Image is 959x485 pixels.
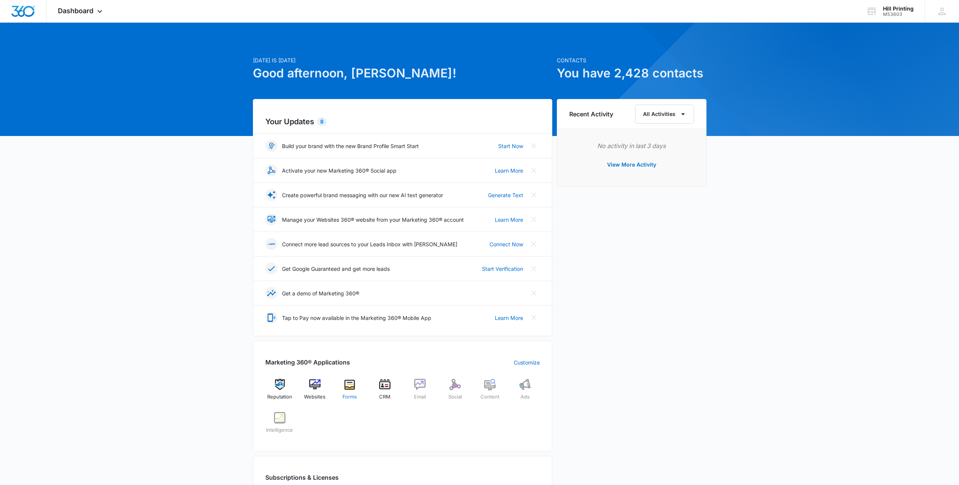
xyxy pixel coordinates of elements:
button: Close [528,213,540,226]
span: CRM [379,393,390,401]
span: Forms [342,393,357,401]
button: All Activities [635,105,694,124]
p: Tap to Pay now available in the Marketing 360® Mobile App [282,314,431,322]
p: No activity in last 3 days [569,141,694,150]
a: Connect Now [490,240,523,248]
a: Customize [514,358,540,366]
h2: Subscriptions & Licenses [265,473,339,482]
p: [DATE] is [DATE] [253,56,552,64]
span: Websites [304,393,325,401]
h2: Marketing 360® Applications [265,358,350,367]
a: Intelligence [265,412,294,439]
button: Close [528,238,540,250]
a: CRM [370,379,400,406]
span: Ads [521,393,530,401]
p: Manage your Websites 360® website from your Marketing 360® account [282,216,464,224]
div: account id [883,12,914,17]
p: Connect more lead sources to your Leads Inbox with [PERSON_NAME] [282,240,457,248]
button: Close [528,140,540,152]
span: Dashboard [58,7,93,15]
span: Intelligence [266,426,293,434]
a: Websites [300,379,329,406]
a: Ads [511,379,540,406]
p: Get a demo of Marketing 360® [282,289,359,297]
a: Learn More [495,314,523,322]
a: Email [406,379,435,406]
h1: You have 2,428 contacts [557,64,706,82]
a: Start Verification [482,265,523,273]
h1: Good afternoon, [PERSON_NAME]! [253,64,552,82]
p: Get Google Guaranteed and get more leads [282,265,390,273]
a: Generate Text [488,191,523,199]
a: Start Now [498,142,523,150]
a: Social [440,379,469,406]
p: Contacts [557,56,706,64]
h6: Recent Activity [569,110,613,119]
p: Build your brand with the new Brand Profile Smart Start [282,142,419,150]
button: Close [528,263,540,275]
button: Close [528,189,540,201]
h2: Your Updates [265,116,540,127]
p: Create powerful brand messaging with our new AI text generator [282,191,443,199]
button: Close [528,287,540,299]
div: account name [883,6,914,12]
a: Learn More [495,216,523,224]
span: Social [448,393,462,401]
div: 8 [317,117,327,126]
button: View More Activity [600,156,664,174]
span: Reputation [267,393,292,401]
a: Content [476,379,505,406]
button: Close [528,164,540,176]
span: Content [480,393,499,401]
button: Close [528,312,540,324]
a: Reputation [265,379,294,406]
span: Email [414,393,426,401]
a: Learn More [495,167,523,175]
p: Activate your new Marketing 360® Social app [282,167,397,175]
a: Forms [335,379,364,406]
